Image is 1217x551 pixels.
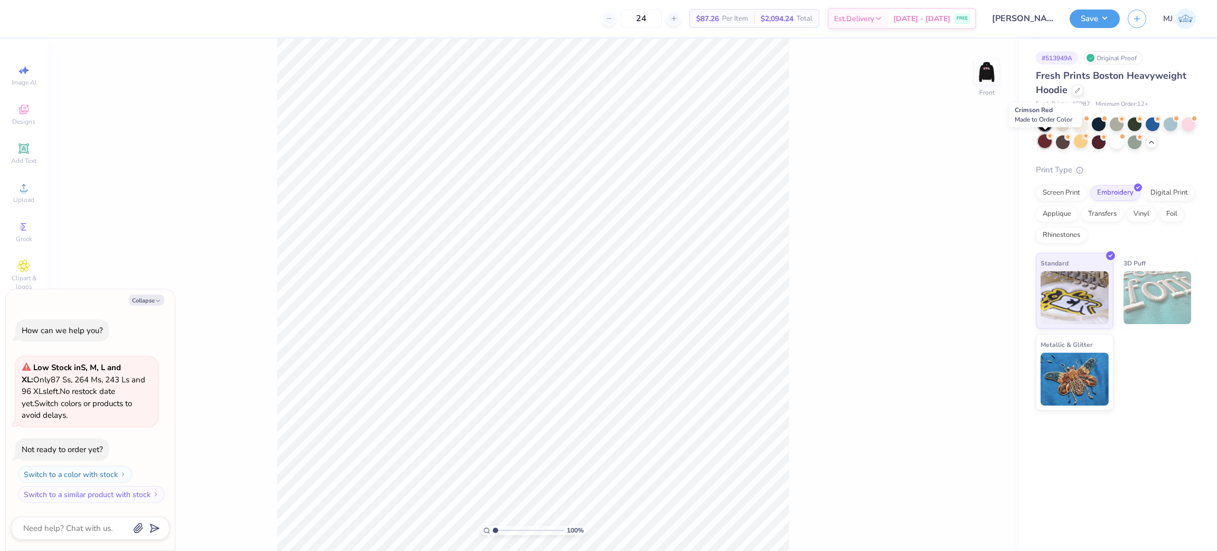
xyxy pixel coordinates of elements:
[621,9,662,28] input: – –
[1124,258,1146,269] span: 3D Puff
[11,157,36,165] span: Add Text
[1036,185,1087,201] div: Screen Print
[893,13,950,24] span: [DATE] - [DATE]
[976,61,997,82] img: Front
[13,196,34,204] span: Upload
[696,13,719,24] span: $87.26
[1041,258,1069,269] span: Standard
[1009,103,1082,127] div: Crimson Red
[1127,206,1156,222] div: Vinyl
[12,117,35,126] span: Designs
[18,466,132,483] button: Switch to a color with stock
[22,386,115,409] span: No restock date yet.
[1159,206,1184,222] div: Foil
[12,78,36,87] span: Image AI
[1163,13,1173,25] span: MJ
[1124,271,1192,324] img: 3D Puff
[957,15,968,22] span: FREE
[797,13,812,24] span: Total
[1083,51,1143,65] div: Original Proof
[1041,353,1109,406] img: Metallic & Glitter
[1175,8,1196,29] img: Mark Joshua Mullasgo
[979,88,995,97] div: Front
[761,13,793,24] span: $2,094.24
[1041,339,1093,350] span: Metallic & Glitter
[834,13,874,24] span: Est. Delivery
[16,235,32,243] span: Greek
[1096,100,1148,109] span: Minimum Order: 12 +
[1036,51,1078,65] div: # 513949A
[22,325,103,336] div: How can we help you?
[984,8,1062,29] input: Untitled Design
[1036,206,1078,222] div: Applique
[22,444,103,455] div: Not ready to order yet?
[1144,185,1195,201] div: Digital Print
[5,274,42,291] span: Clipart & logos
[120,471,126,477] img: Switch to a color with stock
[567,526,584,535] span: 100 %
[1070,10,1120,28] button: Save
[129,295,164,306] button: Collapse
[1036,69,1186,96] span: Fresh Prints Boston Heavyweight Hoodie
[22,362,121,385] strong: Low Stock in S, M, L and XL :
[22,362,145,420] span: Only 87 Ss, 264 Ms, 243 Ls and 96 XLs left. Switch colors or products to avoid delays.
[18,486,165,503] button: Switch to a similar product with stock
[1163,8,1196,29] a: MJ
[1015,115,1072,124] span: Made to Order Color
[1081,206,1124,222] div: Transfers
[1090,185,1140,201] div: Embroidery
[1041,271,1109,324] img: Standard
[1036,227,1087,243] div: Rhinestones
[722,13,748,24] span: Per Item
[1036,164,1196,176] div: Print Type
[153,491,159,498] img: Switch to a similar product with stock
